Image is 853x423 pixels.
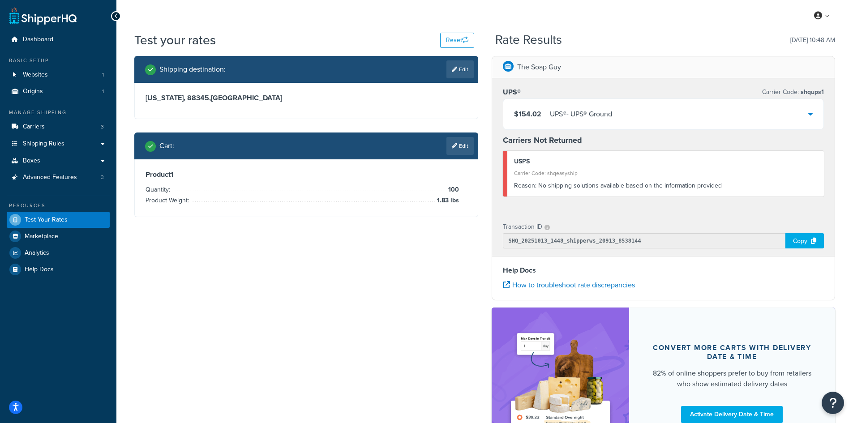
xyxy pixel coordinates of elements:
div: Manage Shipping [7,109,110,116]
div: Copy [785,233,824,248]
a: Edit [446,137,474,155]
h2: Cart : [159,142,174,150]
h3: [US_STATE], 88345 , [GEOGRAPHIC_DATA] [146,94,467,103]
h3: UPS® [503,88,521,97]
span: Analytics [25,249,49,257]
h2: Rate Results [495,33,562,47]
span: Shipping Rules [23,140,64,148]
span: Quantity: [146,185,172,194]
a: Shipping Rules [7,136,110,152]
span: Help Docs [25,266,54,273]
a: Help Docs [7,261,110,278]
a: Origins1 [7,83,110,100]
p: Transaction ID [503,221,542,233]
span: Boxes [23,157,40,165]
span: Websites [23,71,48,79]
li: Websites [7,67,110,83]
span: 100 [446,184,459,195]
li: Carriers [7,119,110,135]
a: Carriers3 [7,119,110,135]
div: Convert more carts with delivery date & time [651,343,814,361]
h2: Shipping destination : [159,65,226,73]
a: Websites1 [7,67,110,83]
span: Product Weight: [146,196,191,205]
h4: Help Docs [503,265,824,276]
h3: Product 1 [146,170,467,179]
span: $154.02 [514,109,541,119]
span: 3 [101,123,104,131]
div: No shipping solutions available based on the information provided [514,179,818,192]
a: Advanced Features3 [7,169,110,186]
a: Analytics [7,245,110,261]
span: Marketplace [25,233,58,240]
span: 1.83 lbs [435,195,459,206]
div: USPS [514,155,818,168]
div: UPS® - UPS® Ground [550,108,612,120]
a: How to troubleshoot rate discrepancies [503,280,635,290]
span: Advanced Features [23,174,77,181]
a: Activate Delivery Date & Time [681,406,783,423]
li: Origins [7,83,110,100]
span: Carriers [23,123,45,131]
p: The Soap Guy [517,61,561,73]
strong: Carriers Not Returned [503,134,582,146]
span: Origins [23,88,43,95]
a: Boxes [7,153,110,169]
a: Test Your Rates [7,212,110,228]
span: shqups1 [799,87,824,97]
span: 1 [102,88,104,95]
span: 3 [101,174,104,181]
h1: Test your rates [134,31,216,49]
div: Carrier Code: shqeasyship [514,167,818,179]
span: 1 [102,71,104,79]
span: Reason: [514,181,536,190]
p: Carrier Code: [762,86,824,98]
li: Advanced Features [7,169,110,186]
button: Reset [440,33,474,48]
span: Dashboard [23,36,53,43]
a: Marketplace [7,228,110,244]
div: Basic Setup [7,57,110,64]
span: Test Your Rates [25,216,68,224]
div: Resources [7,202,110,209]
p: [DATE] 10:48 AM [790,34,835,47]
button: Open Resource Center [822,392,844,414]
a: Edit [446,60,474,78]
a: Dashboard [7,31,110,48]
div: 82% of online shoppers prefer to buy from retailers who show estimated delivery dates [651,368,814,389]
